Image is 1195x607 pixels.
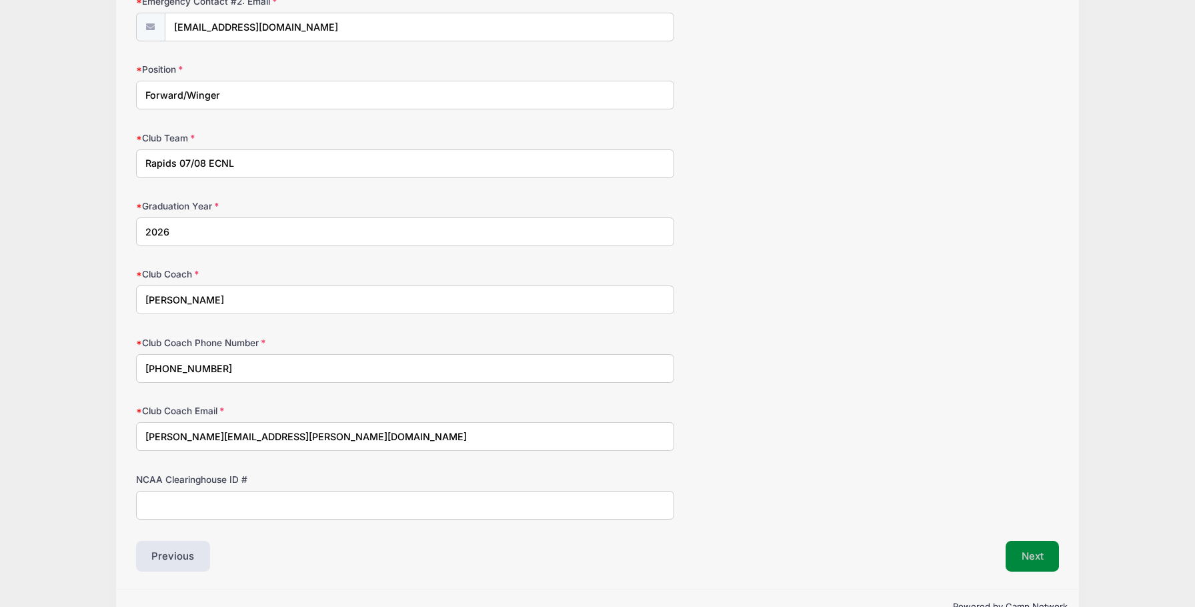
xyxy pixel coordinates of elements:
[136,541,211,572] button: Previous
[136,473,444,486] label: NCAA Clearinghouse ID #
[136,404,444,418] label: Club Coach Email
[136,199,444,213] label: Graduation Year
[165,13,675,41] input: email@email.com
[136,336,444,350] label: Club Coach Phone Number
[136,63,444,76] label: Position
[136,131,444,145] label: Club Team
[1006,541,1060,572] button: Next
[136,267,444,281] label: Club Coach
